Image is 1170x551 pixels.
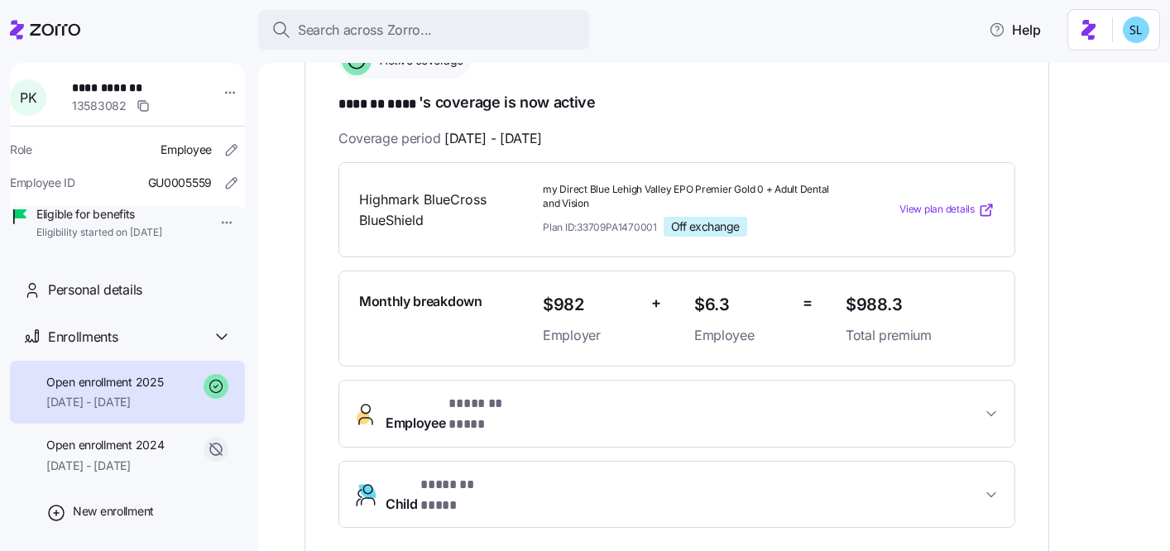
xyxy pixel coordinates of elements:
span: [DATE] - [DATE] [46,458,164,474]
span: Employee ID [10,175,75,191]
span: Role [10,141,32,158]
span: Coverage period [338,128,542,149]
span: Total premium [846,325,995,346]
span: Open enrollment 2025 [46,374,163,390]
span: Enrollments [48,327,117,347]
span: [DATE] - [DATE] [444,128,542,149]
span: = [803,291,813,315]
span: P K [20,91,36,104]
span: Help [989,20,1041,40]
span: [DATE] - [DATE] [46,394,163,410]
span: Employee [694,325,789,346]
span: + [651,291,661,315]
span: $6.3 [694,291,789,319]
span: Eligible for benefits [36,206,162,223]
span: Employee [386,394,536,434]
h1: 's coverage is now active [338,92,1015,115]
span: Employee [161,141,212,158]
span: GU0005559 [148,175,212,191]
span: $988.3 [846,291,995,319]
button: Search across Zorro... [258,10,589,50]
span: 13583082 [72,98,127,114]
span: Highmark BlueCross BlueShield [359,189,530,231]
span: Open enrollment 2024 [46,437,164,453]
a: View plan details [899,202,995,218]
button: Help [976,13,1054,46]
span: Monthly breakdown [359,291,482,312]
span: my Direct Blue Lehigh Valley EPO Premier Gold 0 + Adult Dental and Vision [543,183,832,211]
span: Employer [543,325,638,346]
span: Personal details [48,280,142,300]
span: Child [386,475,506,515]
span: New enrollment [73,503,154,520]
span: Plan ID: 33709PA1470001 [543,220,657,234]
span: Off exchange [671,219,740,234]
img: 7c620d928e46699fcfb78cede4daf1d1 [1123,17,1149,43]
span: $982 [543,291,638,319]
span: Eligibility started on [DATE] [36,226,162,240]
span: View plan details [899,202,975,218]
span: Search across Zorro... [298,20,432,41]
